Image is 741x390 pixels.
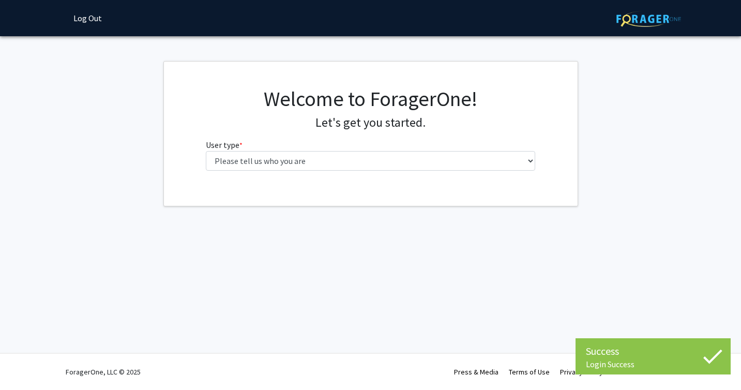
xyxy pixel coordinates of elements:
a: Terms of Use [509,367,550,377]
label: User type [206,139,243,151]
h4: Let's get you started. [206,115,535,130]
div: ForagerOne, LLC © 2025 [66,354,141,390]
a: Press & Media [454,367,498,377]
h1: Welcome to ForagerOne! [206,86,535,111]
img: ForagerOne Logo [616,11,681,27]
div: Success [586,343,720,359]
div: Login Success [586,359,720,369]
a: Privacy Policy [560,367,603,377]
